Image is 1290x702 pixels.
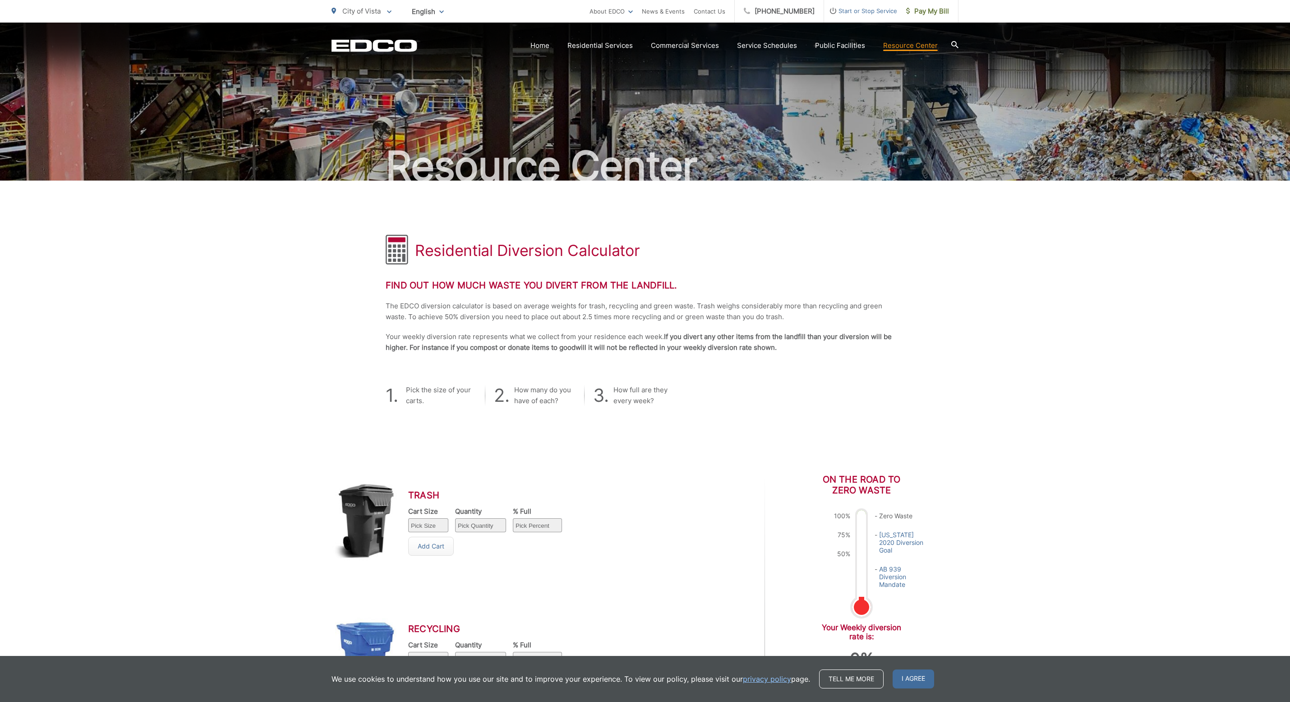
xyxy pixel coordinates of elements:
[819,669,884,688] a: Tell me more
[850,650,874,669] p: %
[386,332,892,352] strong: If you divert any other items from the landfill than your diversion will be higher. For instance ...
[408,641,448,649] label: Cart Size
[342,7,381,15] span: City of Vista
[819,623,904,641] h4: Your Weekly diversion rate is:
[530,40,549,51] a: Home
[834,531,850,539] span: 75%
[584,385,674,406] li: How full are they every week?
[850,649,860,669] span: 0
[590,6,633,17] a: About EDCO
[408,623,576,634] h3: Recycling
[332,39,417,52] a: EDCD logo. Return to the homepage.
[815,40,865,51] a: Public Facilities
[455,507,506,516] label: Quantity
[893,669,934,688] span: I agree
[513,507,562,516] label: % Full
[883,40,938,51] a: Resource Center
[485,385,575,406] li: How many do you have of each?
[906,6,949,17] span: Pay My Bill
[415,242,640,260] h1: Residential Diversion Calculator
[332,144,958,189] h2: Resource Center
[642,6,685,17] a: News & Events
[332,474,399,572] img: Trash bin
[386,385,476,406] li: Pick the size of your carts.
[651,40,719,51] a: Commercial Services
[332,674,810,684] p: We use cookies to understand how you use our site and to improve your experience. To view our pol...
[737,40,797,51] a: Service Schedules
[386,280,904,291] h3: Find out how much waste you divert from the landfill.
[405,4,451,19] span: English
[819,474,904,496] h3: On the Road to Zero Waste
[567,40,633,51] a: Residential Services
[408,537,454,556] a: Add Cart
[879,565,929,588] a: AB 939 Diversion Mandate
[834,550,850,558] span: 50%
[743,674,791,684] a: privacy policy
[455,641,506,649] label: Quantity
[408,507,448,516] label: Cart Size
[875,512,929,520] span: Zero Waste
[386,301,904,322] p: The EDCO diversion calculator is based on average weights for trash, recycling and green waste. T...
[408,490,576,501] h3: Trash
[694,6,725,17] a: Contact Us
[879,531,929,554] a: [US_STATE] 2020 Diversion Goal
[834,512,850,520] span: 100%
[513,641,562,649] label: % Full
[386,331,904,353] p: Your weekly diversion rate represents what we collect from your residence each week.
